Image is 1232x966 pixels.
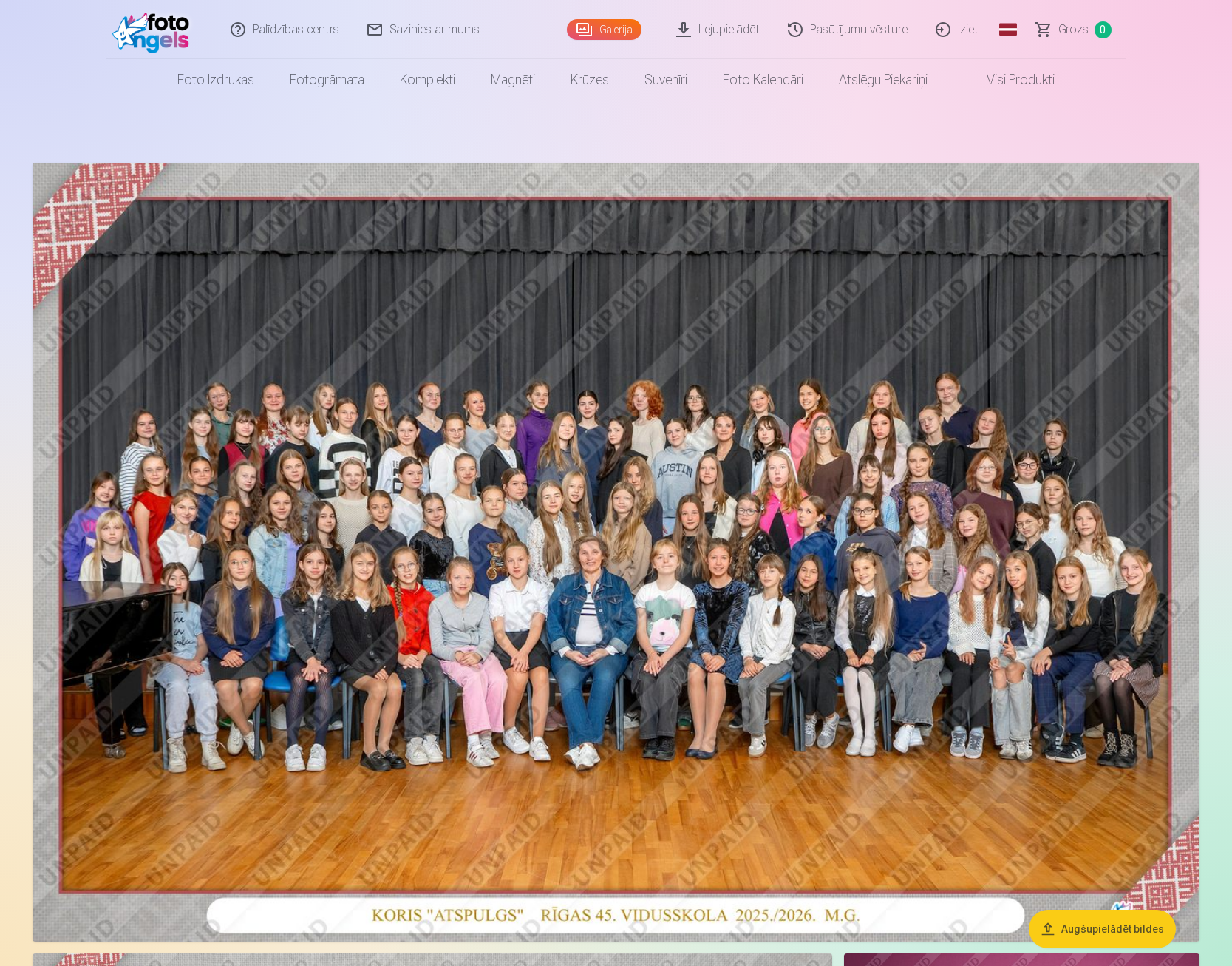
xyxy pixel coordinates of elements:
[821,59,945,101] a: Atslēgu piekariņi
[1029,910,1176,948] button: Augšupielādēt bildes
[160,59,272,101] a: Foto izdrukas
[945,59,1072,101] a: Visi produkti
[382,59,473,101] a: Komplekti
[705,59,821,101] a: Foto kalendāri
[553,59,627,101] a: Krūzes
[567,19,641,40] a: Galerija
[112,6,197,53] img: /fa1
[627,59,705,101] a: Suvenīri
[473,59,553,101] a: Magnēti
[272,59,382,101] a: Fotogrāmata
[1058,21,1089,38] span: Grozs
[1095,21,1112,38] span: 0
